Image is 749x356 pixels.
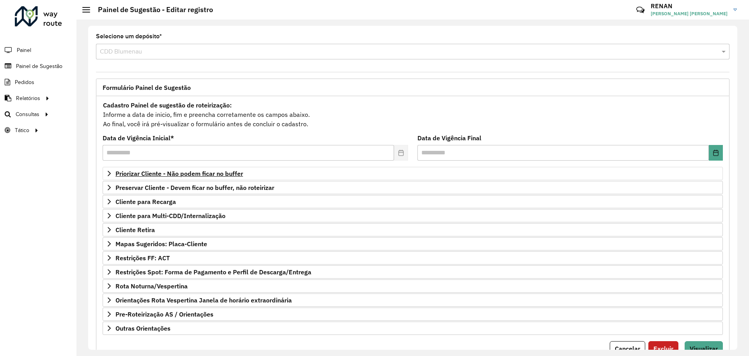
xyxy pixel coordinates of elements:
[103,84,191,91] span: Formulário Painel de Sugestão
[103,265,723,279] a: Restrições Spot: Forma de Pagamento e Perfil de Descarga/Entrega
[103,293,723,307] a: Orientações Rota Vespertina Janela de horário extraordinária
[103,100,723,129] div: Informe a data de inicio, fim e preencha corretamente os campos abaixo. Ao final, você irá pré-vi...
[610,341,645,356] button: Cancelar
[651,10,728,17] span: [PERSON_NAME] [PERSON_NAME]
[115,184,274,191] span: Preservar Cliente - Devem ficar no buffer, não roteirizar
[685,341,723,356] button: Visualizar
[651,2,728,10] h3: RENAN
[16,62,62,70] span: Painel de Sugestão
[103,167,723,180] a: Priorizar Cliente - Não podem ficar no buffer
[648,341,678,356] button: Excluir
[115,269,311,275] span: Restrições Spot: Forma de Pagamento e Perfil de Descarga/Entrega
[632,2,649,18] a: Contato Rápido
[103,209,723,222] a: Cliente para Multi-CDD/Internalização
[690,345,718,352] span: Visualizar
[16,110,39,118] span: Consultas
[103,322,723,335] a: Outras Orientações
[709,145,723,161] button: Choose Date
[16,94,40,102] span: Relatórios
[103,181,723,194] a: Preservar Cliente - Devem ficar no buffer, não roteirizar
[15,126,29,134] span: Tático
[103,195,723,208] a: Cliente para Recarga
[115,283,188,289] span: Rota Noturna/Vespertina
[615,345,640,352] span: Cancelar
[90,5,213,14] h2: Painel de Sugestão - Editar registro
[115,170,243,177] span: Priorizar Cliente - Não podem ficar no buffer
[115,255,170,261] span: Restrições FF: ACT
[115,297,292,303] span: Orientações Rota Vespertina Janela de horário extraordinária
[103,101,232,109] strong: Cadastro Painel de sugestão de roteirização:
[115,325,170,331] span: Outras Orientações
[103,308,723,321] a: Pre-Roteirização AS / Orientações
[115,199,176,205] span: Cliente para Recarga
[103,133,174,143] label: Data de Vigência Inicial
[103,279,723,293] a: Rota Noturna/Vespertina
[417,133,481,143] label: Data de Vigência Final
[115,227,155,233] span: Cliente Retira
[115,311,213,317] span: Pre-Roteirização AS / Orientações
[103,237,723,250] a: Mapas Sugeridos: Placa-Cliente
[653,345,673,352] span: Excluir
[17,46,31,54] span: Painel
[115,241,207,247] span: Mapas Sugeridos: Placa-Cliente
[96,32,162,41] label: Selecione um depósito
[115,213,225,219] span: Cliente para Multi-CDD/Internalização
[103,223,723,236] a: Cliente Retira
[103,251,723,265] a: Restrições FF: ACT
[15,78,34,86] span: Pedidos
